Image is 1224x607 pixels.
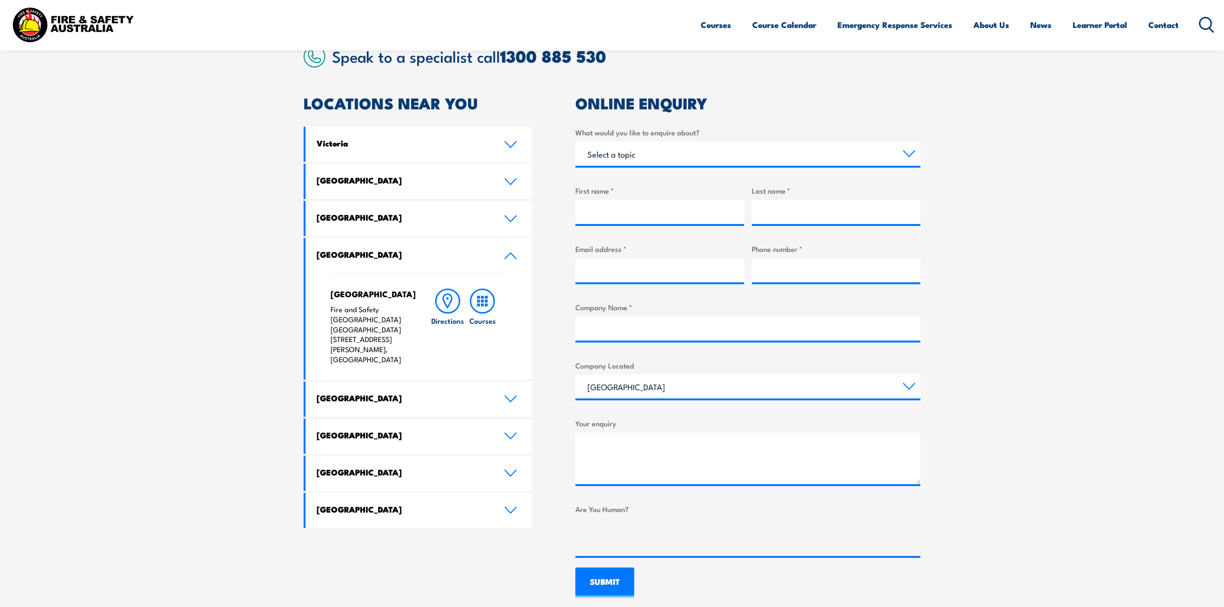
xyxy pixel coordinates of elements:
[575,518,722,556] iframe: reCAPTCHA
[1030,12,1051,38] a: News
[306,419,532,454] a: [GEOGRAPHIC_DATA]
[306,164,532,199] a: [GEOGRAPHIC_DATA]
[304,96,532,109] h2: LOCATIONS NEAR YOU
[575,503,920,515] label: Are You Human?
[317,212,489,223] h4: [GEOGRAPHIC_DATA]
[430,289,465,365] a: Directions
[306,382,532,417] a: [GEOGRAPHIC_DATA]
[575,567,634,597] input: SUBMIT
[317,467,489,477] h4: [GEOGRAPHIC_DATA]
[838,12,952,38] a: Emergency Response Services
[331,304,411,365] p: Fire and Safety [GEOGRAPHIC_DATA] [GEOGRAPHIC_DATA] [STREET_ADDRESS][PERSON_NAME], [GEOGRAPHIC_DATA]
[973,12,1009,38] a: About Us
[332,47,920,65] h2: Speak to a specialist call
[575,185,744,196] label: First name
[317,504,489,515] h4: [GEOGRAPHIC_DATA]
[575,302,920,313] label: Company Name
[331,289,411,299] h4: [GEOGRAPHIC_DATA]
[469,316,496,326] h6: Courses
[575,418,920,429] label: Your enquiry
[306,238,532,273] a: [GEOGRAPHIC_DATA]
[752,243,920,254] label: Phone number
[306,456,532,491] a: [GEOGRAPHIC_DATA]
[317,138,489,148] h4: Victoria
[306,493,532,528] a: [GEOGRAPHIC_DATA]
[575,360,920,371] label: Company Located
[500,43,606,68] a: 1300 885 530
[752,185,920,196] label: Last name
[1148,12,1179,38] a: Contact
[306,201,532,236] a: [GEOGRAPHIC_DATA]
[306,127,532,162] a: Victoria
[317,430,489,440] h4: [GEOGRAPHIC_DATA]
[317,393,489,403] h4: [GEOGRAPHIC_DATA]
[317,175,489,185] h4: [GEOGRAPHIC_DATA]
[575,96,920,109] h2: ONLINE ENQUIRY
[317,249,489,260] h4: [GEOGRAPHIC_DATA]
[1073,12,1127,38] a: Learner Portal
[701,12,731,38] a: Courses
[575,127,920,138] label: What would you like to enquire about?
[752,12,816,38] a: Course Calendar
[431,316,464,326] h6: Directions
[575,243,744,254] label: Email address
[465,289,500,365] a: Courses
